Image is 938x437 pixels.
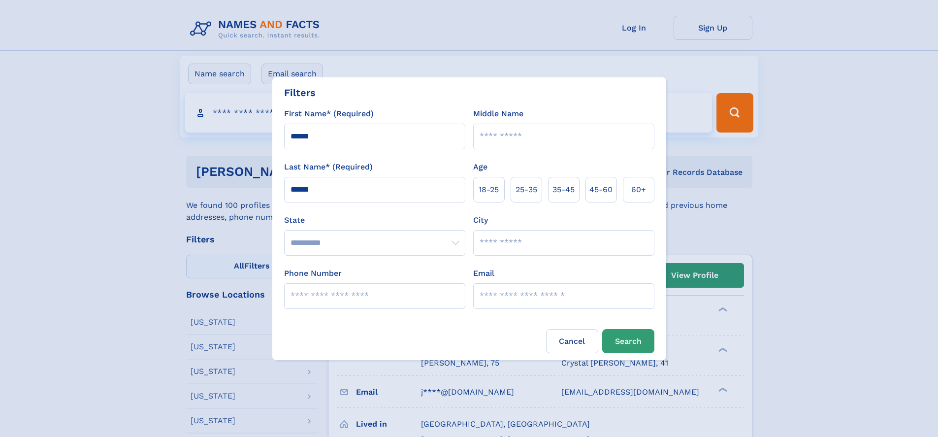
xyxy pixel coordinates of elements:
[473,268,494,279] label: Email
[284,268,342,279] label: Phone Number
[552,184,575,196] span: 35‑45
[546,329,598,353] label: Cancel
[284,85,316,100] div: Filters
[589,184,613,196] span: 45‑60
[284,214,465,226] label: State
[284,161,373,173] label: Last Name* (Required)
[479,184,499,196] span: 18‑25
[473,108,523,120] label: Middle Name
[602,329,654,353] button: Search
[473,161,487,173] label: Age
[516,184,537,196] span: 25‑35
[473,214,488,226] label: City
[284,108,374,120] label: First Name* (Required)
[631,184,646,196] span: 60+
